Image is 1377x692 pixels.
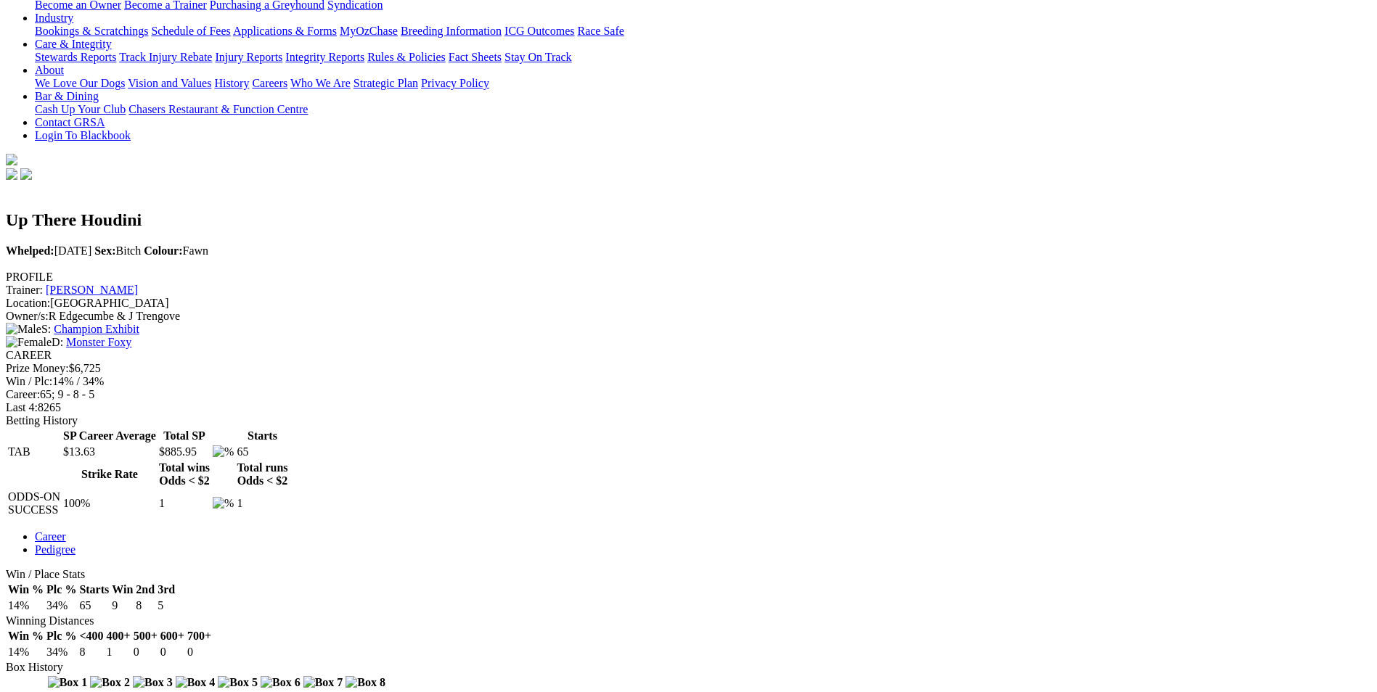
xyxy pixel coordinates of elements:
th: 700+ [187,629,212,643]
b: Colour: [144,244,182,257]
a: Login To Blackbook [35,129,131,141]
td: TAB [7,445,61,459]
th: Strike Rate [62,461,157,488]
a: Champion Exhibit [54,323,139,335]
img: logo-grsa-white.png [6,154,17,165]
h2: Up There Houdini [6,210,1371,230]
a: Privacy Policy [421,77,489,89]
img: Box 8 [346,676,385,689]
a: Stay On Track [504,51,571,63]
a: Chasers Restaurant & Function Centre [128,103,308,115]
div: Box History [6,661,1371,674]
div: Betting History [6,414,1371,427]
a: We Love Our Dogs [35,77,125,89]
td: 100% [62,490,157,517]
a: Vision and Values [128,77,211,89]
a: ICG Outcomes [504,25,574,37]
a: Fact Sheets [449,51,502,63]
div: About [35,77,1371,90]
td: 1 [158,490,211,517]
th: 500+ [133,629,158,643]
th: Starts [236,429,288,443]
a: Race Safe [577,25,624,37]
div: Winning Distances [6,614,1371,627]
td: 0 [160,645,185,659]
th: 2nd [135,582,155,597]
a: Injury Reports [215,51,282,63]
a: Breeding Information [401,25,502,37]
img: Box 6 [261,676,301,689]
th: Total runs Odds < $2 [236,461,288,488]
td: $13.63 [62,445,157,459]
a: Bookings & Scratchings [35,25,148,37]
div: 65; 9 - 8 - 5 [6,388,1371,401]
td: 34% [46,645,77,659]
span: Win / Plc: [6,375,52,387]
div: $6,725 [6,362,1371,375]
div: Win / Place Stats [6,568,1371,581]
div: R Edgecumbe & J Trengove [6,310,1371,323]
a: Pedigree [35,543,75,556]
th: Total SP [158,429,211,443]
th: Win % [7,629,44,643]
a: Schedule of Fees [151,25,230,37]
img: % [213,445,234,458]
img: Box 5 [218,676,258,689]
td: 0 [187,645,212,659]
img: facebook.svg [6,168,17,180]
a: History [214,77,249,89]
div: Bar & Dining [35,103,1371,116]
a: About [35,64,64,76]
a: [PERSON_NAME] [46,284,138,296]
img: Box 1 [48,676,88,689]
th: Win [111,582,134,597]
th: Plc % [46,582,77,597]
a: Rules & Policies [367,51,446,63]
a: Cash Up Your Club [35,103,126,115]
td: 14% [7,598,44,613]
div: CAREER [6,349,1371,362]
div: [GEOGRAPHIC_DATA] [6,297,1371,310]
div: 8265 [6,401,1371,414]
td: 9 [111,598,134,613]
a: Care & Integrity [35,38,112,50]
div: Industry [35,25,1371,38]
div: PROFILE [6,271,1371,284]
td: 0 [133,645,158,659]
img: Box 2 [90,676,130,689]
th: 400+ [106,629,131,643]
th: Starts [78,582,110,597]
span: Trainer: [6,284,43,296]
a: Track Injury Rebate [119,51,212,63]
img: Male [6,323,41,336]
th: 600+ [160,629,185,643]
a: Careers [252,77,287,89]
span: Owner/s: [6,310,49,322]
td: 14% [7,645,44,659]
span: Prize Money: [6,362,69,374]
th: <400 [78,629,104,643]
span: Bitch [94,244,141,257]
a: Industry [35,12,73,24]
a: Career [35,530,66,543]
span: Career: [6,388,40,400]
td: 1 [106,645,131,659]
img: Box 3 [133,676,173,689]
a: Who We Are [290,77,351,89]
td: 8 [78,645,104,659]
a: MyOzChase [340,25,398,37]
span: D: [6,336,63,348]
td: 65 [236,445,288,459]
a: Stewards Reports [35,51,116,63]
th: Plc % [46,629,77,643]
a: Contact GRSA [35,116,105,128]
b: Sex: [94,244,115,257]
td: $885.95 [158,445,211,459]
img: twitter.svg [20,168,32,180]
a: Applications & Forms [233,25,337,37]
a: Monster Foxy [66,336,131,348]
img: Box 4 [176,676,216,689]
th: 3rd [157,582,176,597]
a: Strategic Plan [354,77,418,89]
td: ODDS-ON SUCCESS [7,490,61,517]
